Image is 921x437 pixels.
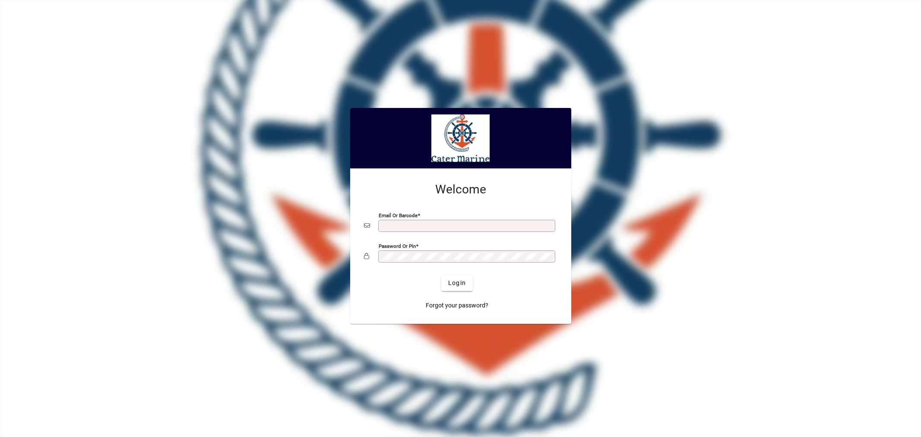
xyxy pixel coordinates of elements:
[379,243,416,249] mat-label: Password or Pin
[448,279,466,288] span: Login
[364,182,557,197] h2: Welcome
[379,212,418,218] mat-label: Email or Barcode
[441,275,473,291] button: Login
[426,301,488,310] span: Forgot your password?
[422,298,492,313] a: Forgot your password?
